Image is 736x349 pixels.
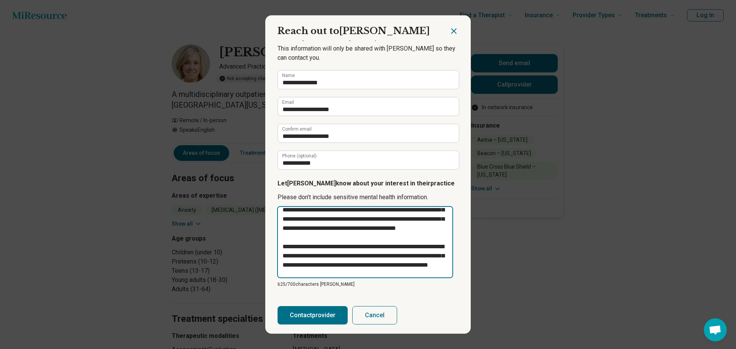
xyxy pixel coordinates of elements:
label: Name [282,73,295,78]
p: Let [PERSON_NAME] know about your interest in their practice [278,179,458,188]
p: Please don’t include sensitive mental health information. [278,193,458,202]
button: Cancel [352,306,397,324]
span: Reach out to [PERSON_NAME] [278,25,430,36]
label: Email [282,100,294,105]
button: Close dialog [449,26,458,36]
p: 625/ 700 characters [PERSON_NAME] [278,281,458,288]
label: Confirm email [282,127,312,131]
label: Phone (optional) [282,154,317,158]
p: This information will only be shared with [PERSON_NAME] so they can contact you. [278,44,458,62]
button: Contactprovider [278,306,348,324]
